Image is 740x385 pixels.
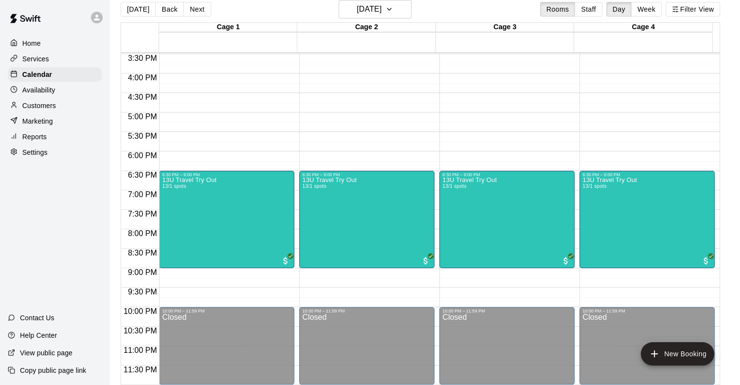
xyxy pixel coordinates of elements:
span: 3:30 PM [126,54,160,62]
div: 10:00 PM – 11:59 PM: Closed [439,307,575,385]
a: Customers [8,98,102,113]
div: Cage 4 [574,23,712,32]
span: All customers have paid [561,256,571,266]
a: Home [8,36,102,51]
div: 6:30 PM – 9:00 PM [302,172,432,177]
p: View public page [20,348,72,358]
div: 10:00 PM – 11:59 PM: Closed [299,307,434,385]
div: 10:00 PM – 11:59 PM [582,309,712,313]
span: 7:00 PM [126,190,160,199]
span: 13/1 spots filled [302,183,326,189]
p: Contact Us [20,313,54,323]
button: Next [183,2,211,17]
span: 10:30 PM [121,327,159,335]
span: 13/1 spots filled [162,183,186,189]
a: Services [8,52,102,66]
div: 6:30 PM – 9:00 PM: 13U Travel Try Out [439,171,575,268]
div: 6:30 PM – 9:00 PM: 13U Travel Try Out [579,171,715,268]
a: Settings [8,145,102,160]
span: 11:30 PM [121,366,159,374]
span: 4:30 PM [126,93,160,101]
button: Rooms [540,2,575,17]
p: Services [22,54,49,64]
span: 9:30 PM [126,288,160,296]
button: add [641,342,714,366]
span: 5:30 PM [126,132,160,140]
button: Day [606,2,632,17]
div: 6:30 PM – 9:00 PM: 13U Travel Try Out [299,171,434,268]
div: 10:00 PM – 11:59 PM: Closed [159,307,294,385]
button: Week [631,2,662,17]
span: All customers have paid [281,256,290,266]
span: 6:00 PM [126,151,160,160]
p: Reports [22,132,47,142]
button: Staff [575,2,602,17]
span: 4:00 PM [126,73,160,82]
span: 13/1 spots filled [442,183,466,189]
a: Calendar [8,67,102,82]
div: 10:00 PM – 11:59 PM [442,309,572,313]
div: 6:30 PM – 9:00 PM [162,172,291,177]
span: 6:30 PM [126,171,160,179]
p: Help Center [20,330,57,340]
a: Reports [8,129,102,144]
p: Copy public page link [20,366,86,375]
span: All customers have paid [421,256,431,266]
div: 10:00 PM – 11:59 PM [302,309,432,313]
span: All customers have paid [701,256,711,266]
p: Calendar [22,70,52,79]
span: 5:00 PM [126,112,160,121]
span: 9:00 PM [126,268,160,276]
span: 8:30 PM [126,249,160,257]
h6: [DATE] [357,2,381,16]
span: 7:30 PM [126,210,160,218]
p: Marketing [22,116,53,126]
span: 11:00 PM [121,346,159,354]
button: [DATE] [121,2,156,17]
span: 13/1 spots filled [582,183,606,189]
span: 10:00 PM [121,307,159,315]
span: 8:00 PM [126,229,160,238]
div: 6:30 PM – 9:00 PM: 13U Travel Try Out [159,171,294,268]
div: Cage 1 [159,23,297,32]
div: Cage 3 [436,23,574,32]
div: 10:00 PM – 11:59 PM: Closed [579,307,715,385]
button: Filter View [666,2,720,17]
p: Customers [22,101,56,110]
a: Marketing [8,114,102,128]
div: Cage 2 [297,23,435,32]
p: Availability [22,85,55,95]
div: 10:00 PM – 11:59 PM [162,309,291,313]
p: Settings [22,147,48,157]
p: Home [22,38,41,48]
div: 6:30 PM – 9:00 PM [442,172,572,177]
div: 6:30 PM – 9:00 PM [582,172,712,177]
button: Back [155,2,184,17]
a: Availability [8,83,102,97]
